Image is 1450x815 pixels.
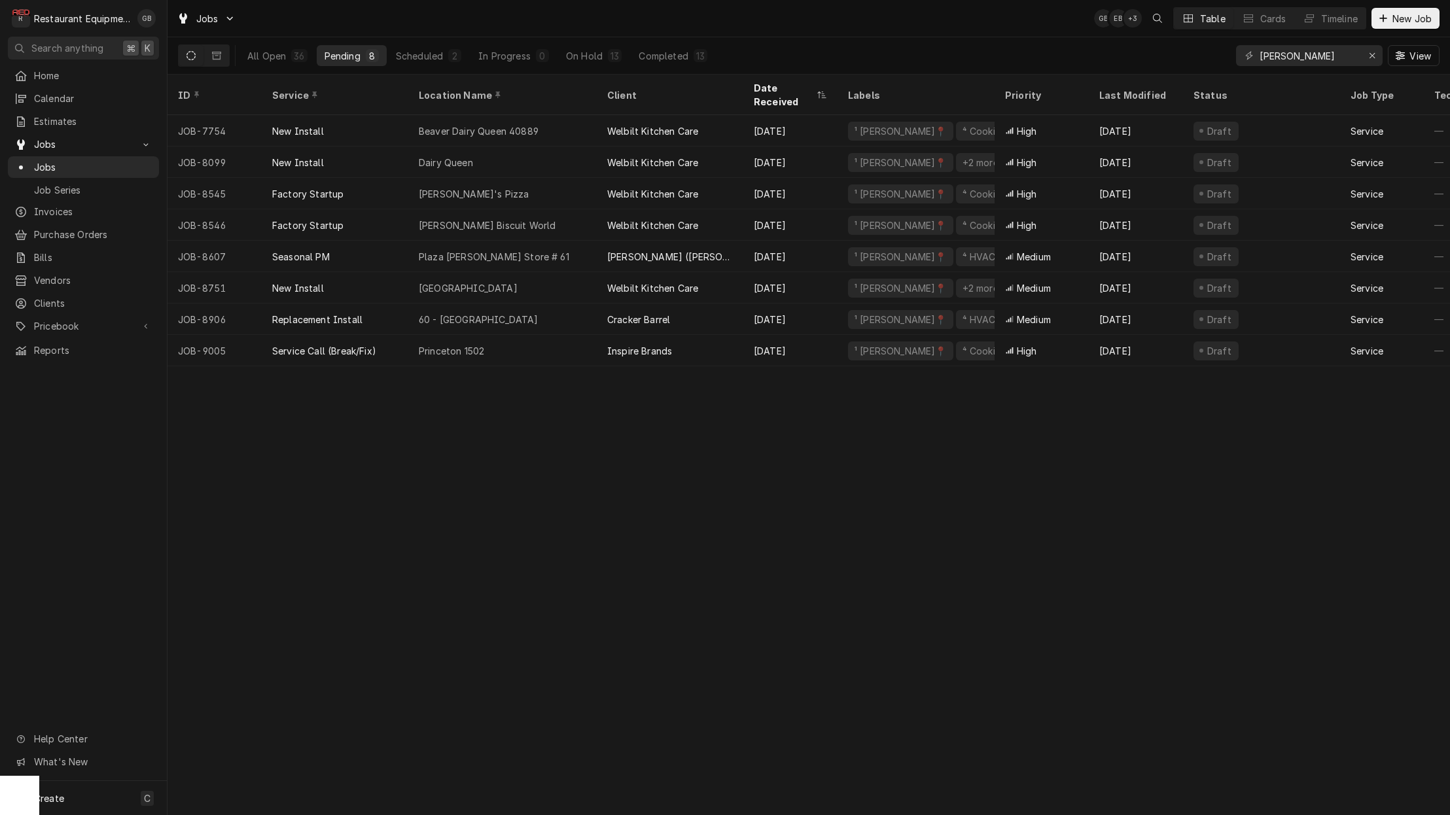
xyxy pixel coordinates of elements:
[696,49,705,63] div: 13
[34,183,152,197] span: Job Series
[607,313,670,326] div: Cracker Barrel
[1351,124,1383,138] div: Service
[566,49,603,63] div: On Hold
[34,92,152,105] span: Calendar
[272,124,324,138] div: New Install
[247,49,286,63] div: All Open
[607,88,730,102] div: Client
[1388,45,1440,66] button: View
[168,272,262,303] div: JOB-8751
[8,269,159,291] a: Vendors
[1351,313,1383,326] div: Service
[8,201,159,222] a: Invoices
[419,344,484,358] div: Princeton 1502
[853,218,948,232] div: ¹ [PERSON_NAME]📍
[12,9,30,27] div: R
[34,228,152,241] span: Purchase Orders
[34,251,152,264] span: Bills
[961,250,1011,264] div: ⁴ HVAC 🌡️
[144,791,150,805] span: C
[168,115,262,147] div: JOB-7754
[272,88,395,102] div: Service
[1099,88,1170,102] div: Last Modified
[853,281,948,295] div: ¹ [PERSON_NAME]📍
[8,37,159,60] button: Search anything⌘K
[853,187,948,201] div: ¹ [PERSON_NAME]📍
[1017,156,1037,169] span: High
[1260,12,1286,26] div: Cards
[1094,9,1112,27] div: GB
[419,281,518,295] div: [GEOGRAPHIC_DATA]
[1407,49,1434,63] span: View
[607,218,698,232] div: Welbilt Kitchen Care
[1205,218,1233,232] div: Draft
[34,69,152,82] span: Home
[272,313,362,326] div: Replacement Install
[8,315,159,337] a: Go to Pricebook
[272,344,376,358] div: Service Call (Break/Fix)
[1362,45,1383,66] button: Erase input
[137,9,156,27] div: GB
[1017,313,1051,326] span: Medium
[34,273,152,287] span: Vendors
[743,178,838,209] div: [DATE]
[1390,12,1434,26] span: New Job
[1260,45,1358,66] input: Keyword search
[1351,281,1383,295] div: Service
[419,313,539,326] div: 60 - [GEOGRAPHIC_DATA]
[34,296,152,310] span: Clients
[743,335,838,366] div: [DATE]
[34,343,152,357] span: Reports
[1351,187,1383,201] div: Service
[8,292,159,314] a: Clients
[1089,147,1183,178] div: [DATE]
[743,241,838,272] div: [DATE]
[1147,8,1168,29] button: Open search
[126,41,135,55] span: ⌘
[1351,218,1383,232] div: Service
[1205,281,1233,295] div: Draft
[961,187,1022,201] div: ⁴ Cooking 🔥
[196,12,219,26] span: Jobs
[451,49,459,63] div: 2
[8,179,159,201] a: Job Series
[171,8,241,29] a: Go to Jobs
[607,187,698,201] div: Welbilt Kitchen Care
[419,156,473,169] div: Dairy Queen
[1200,12,1226,26] div: Table
[8,88,159,109] a: Calendar
[1089,115,1183,147] div: [DATE]
[1089,272,1183,303] div: [DATE]
[848,88,984,102] div: Labels
[8,247,159,268] a: Bills
[8,339,159,361] a: Reports
[31,41,103,55] span: Search anything
[1351,344,1383,358] div: Service
[1017,124,1037,138] span: High
[368,49,376,63] div: 8
[1205,187,1233,201] div: Draft
[743,115,838,147] div: [DATE]
[272,281,324,295] div: New Install
[8,65,159,86] a: Home
[1371,8,1440,29] button: New Job
[478,49,531,63] div: In Progress
[1109,9,1127,27] div: EB
[8,133,159,155] a: Go to Jobs
[272,156,324,169] div: New Install
[396,49,443,63] div: Scheduled
[1017,218,1037,232] span: High
[1321,12,1358,26] div: Timeline
[607,344,672,358] div: Inspire Brands
[1017,281,1051,295] span: Medium
[961,124,1022,138] div: ⁴ Cooking 🔥
[1094,9,1112,27] div: Gary Beaver's Avatar
[743,303,838,335] div: [DATE]
[853,156,948,169] div: ¹ [PERSON_NAME]📍
[137,9,156,27] div: Gary Beaver's Avatar
[1205,313,1233,326] div: Draft
[1089,335,1183,366] div: [DATE]
[1089,209,1183,241] div: [DATE]
[325,49,361,63] div: Pending
[1017,187,1037,201] span: High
